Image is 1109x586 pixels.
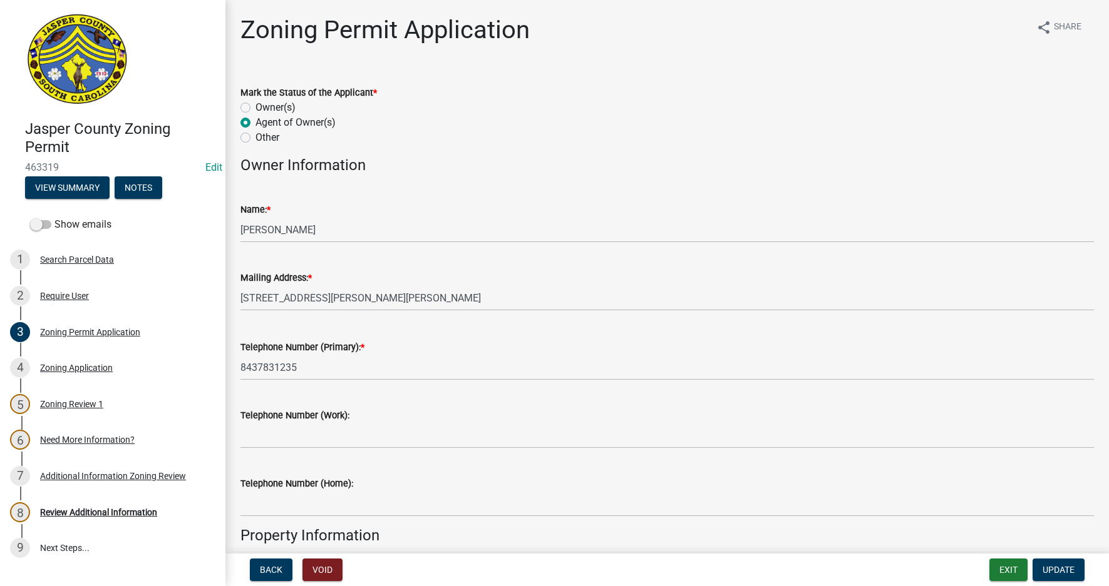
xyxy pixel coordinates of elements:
[10,466,30,486] div: 7
[1026,15,1091,39] button: shareShare
[10,430,30,450] div: 6
[25,161,200,173] span: 463319
[302,558,343,581] button: Void
[40,363,113,372] div: Zoning Application
[10,286,30,306] div: 2
[260,565,282,575] span: Back
[115,176,162,199] button: Notes
[1054,20,1081,35] span: Share
[40,328,140,336] div: Zoning Permit Application
[240,527,1094,545] h4: Property Information
[240,412,349,420] label: Telephone Number (Work):
[1036,20,1051,35] i: share
[205,161,222,173] a: Edit
[40,435,135,444] div: Need More Information?
[10,358,30,378] div: 4
[30,217,111,232] label: Show emails
[10,322,30,342] div: 3
[40,291,89,300] div: Require User
[240,89,377,98] label: Mark the Status of the Applicant
[10,538,30,558] div: 9
[40,472,186,480] div: Additional Information Zoning Review
[25,13,130,107] img: Jasper County, South Carolina
[10,502,30,522] div: 8
[240,156,1094,174] h4: Owner Information
[40,400,103,408] div: Zoning Review 1
[10,394,30,414] div: 5
[205,161,222,173] wm-modal-confirm: Edit Application Number
[240,274,312,283] label: Mailing Address:
[40,255,114,264] div: Search Parcel Data
[1033,558,1085,581] button: Update
[25,183,110,193] wm-modal-confirm: Summary
[989,558,1028,581] button: Exit
[250,558,292,581] button: Back
[240,343,364,352] label: Telephone Number (Primary):
[1043,565,1075,575] span: Update
[10,250,30,270] div: 1
[40,508,157,517] div: Review Additional Information
[240,480,353,488] label: Telephone Number (Home):
[25,176,110,199] button: View Summary
[255,100,296,115] label: Owner(s)
[240,206,271,215] label: Name:
[255,130,279,145] label: Other
[240,15,530,45] h1: Zoning Permit Application
[115,183,162,193] wm-modal-confirm: Notes
[255,115,336,130] label: Agent of Owner(s)
[25,120,215,156] h4: Jasper County Zoning Permit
